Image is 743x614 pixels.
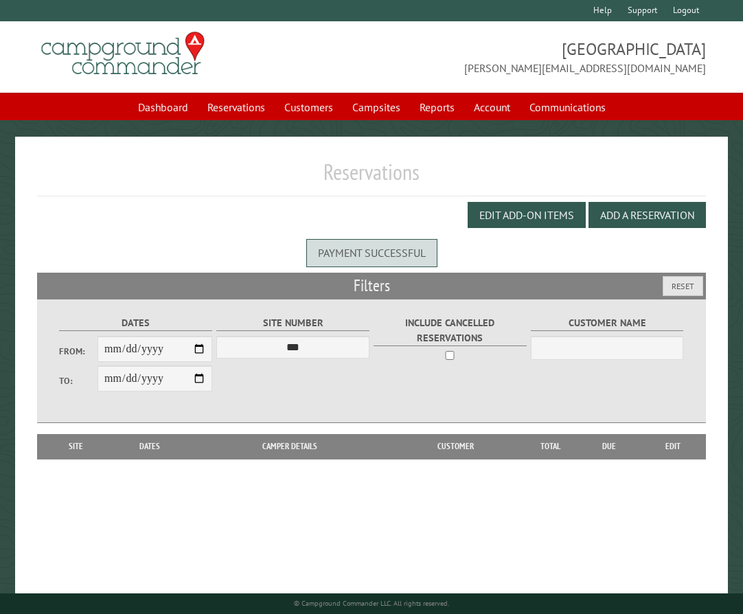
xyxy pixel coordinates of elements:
h1: Reservations [37,159,706,196]
button: Edit Add-on Items [468,202,586,228]
button: Reset [663,276,703,296]
label: Customer Name [531,315,683,331]
label: From: [59,345,98,358]
th: Customer [387,434,523,459]
th: Dates [108,434,192,459]
a: Campsites [344,94,409,120]
a: Customers [276,94,341,120]
th: Edit [639,434,705,459]
a: Reports [411,94,463,120]
h2: Filters [37,273,706,299]
label: Include Cancelled Reservations [374,315,526,345]
label: To: [59,374,98,387]
a: Account [466,94,518,120]
small: © Campground Commander LLC. All rights reserved. [294,599,449,608]
th: Site [44,434,108,459]
label: Site Number [216,315,369,331]
th: Total [523,434,578,459]
a: Communications [521,94,614,120]
a: Dashboard [130,94,196,120]
th: Due [578,434,640,459]
div: Payment successful [306,239,437,266]
label: Dates [59,315,212,331]
img: Campground Commander [37,27,209,80]
a: Reservations [199,94,273,120]
button: Add a Reservation [588,202,706,228]
span: [GEOGRAPHIC_DATA] [PERSON_NAME][EMAIL_ADDRESS][DOMAIN_NAME] [371,38,706,76]
th: Camper Details [192,434,388,459]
